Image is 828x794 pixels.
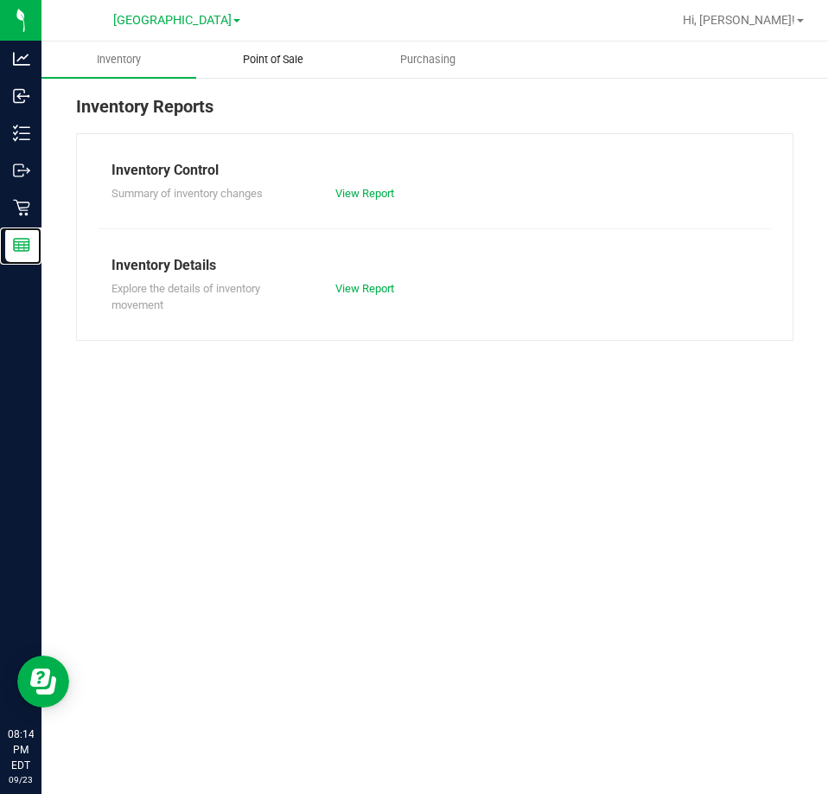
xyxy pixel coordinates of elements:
[73,52,164,67] span: Inventory
[111,160,758,181] div: Inventory Control
[335,282,394,295] a: View Report
[113,13,232,28] span: [GEOGRAPHIC_DATA]
[8,727,34,773] p: 08:14 PM EDT
[41,42,196,78] a: Inventory
[377,52,479,67] span: Purchasing
[76,93,793,133] div: Inventory Reports
[350,42,505,78] a: Purchasing
[335,187,394,200] a: View Report
[111,255,758,276] div: Inventory Details
[8,773,34,786] p: 09/23
[220,52,327,67] span: Point of Sale
[13,236,30,253] inline-svg: Reports
[17,656,69,708] iframe: Resource center
[13,125,30,142] inline-svg: Inventory
[13,87,30,105] inline-svg: Inbound
[111,187,263,200] span: Summary of inventory changes
[111,282,260,312] span: Explore the details of inventory movement
[13,162,30,179] inline-svg: Outbound
[13,50,30,67] inline-svg: Analytics
[13,199,30,216] inline-svg: Retail
[683,13,795,27] span: Hi, [PERSON_NAME]!
[196,42,351,78] a: Point of Sale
